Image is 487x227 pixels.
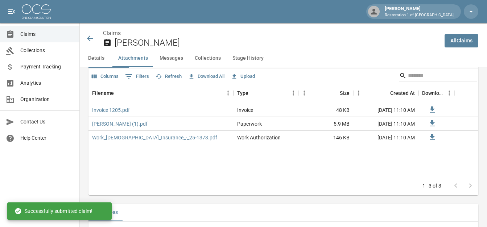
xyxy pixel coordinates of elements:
[20,134,74,142] span: Help Center
[123,71,151,82] button: Show filters
[299,131,353,144] div: 146 KB
[299,103,353,117] div: 48 KB
[353,131,418,144] div: [DATE] 11:10 AM
[353,103,418,117] div: [DATE] 11:10 AM
[20,96,74,103] span: Organization
[422,182,441,189] p: 1–3 of 3
[340,83,350,103] div: Size
[4,4,19,19] button: open drawer
[103,30,121,37] a: Claims
[186,71,226,82] button: Download All
[154,71,183,82] button: Refresh
[382,5,457,18] div: [PERSON_NAME]
[88,204,478,221] div: related-list tabs
[353,83,418,103] div: Created At
[20,79,74,87] span: Analytics
[90,71,120,82] button: Select columns
[92,120,148,127] a: [PERSON_NAME] (1).pdf
[20,63,74,71] span: Payment Tracking
[103,29,439,38] nav: breadcrumb
[445,34,478,47] a: AllClaims
[20,118,74,126] span: Contact Us
[353,117,418,131] div: [DATE] 11:10 AM
[154,50,189,67] button: Messages
[299,88,310,98] button: Menu
[189,50,227,67] button: Collections
[20,47,74,54] span: Collections
[422,83,444,103] div: Download
[88,83,234,103] div: Filename
[385,12,454,18] p: Restoration 1 of [GEOGRAPHIC_DATA]
[22,4,51,19] img: ocs-logo-white-transparent.png
[353,88,364,98] button: Menu
[390,83,415,103] div: Created At
[227,50,269,67] button: Stage History
[229,71,257,82] button: Upload
[237,83,248,103] div: Type
[418,83,455,103] div: Download
[80,50,112,67] button: Details
[20,30,74,38] span: Claims
[234,83,299,103] div: Type
[92,134,217,141] a: Work_[DEMOGRAPHIC_DATA]_Insurance_-_25-1373.pdf
[115,38,439,48] h2: [PERSON_NAME]
[299,117,353,131] div: 5.9 MB
[299,83,353,103] div: Size
[237,120,262,127] div: Paperwork
[92,106,130,114] a: Invoice 1205.pdf
[444,88,455,98] button: Menu
[80,50,487,67] div: anchor tabs
[92,83,114,103] div: Filename
[112,50,154,67] button: Attachments
[288,88,299,98] button: Menu
[237,106,253,114] div: Invoice
[223,88,234,98] button: Menu
[237,134,281,141] div: Work Authorization
[399,70,477,83] div: Search
[15,205,92,218] div: Successfully submitted claim!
